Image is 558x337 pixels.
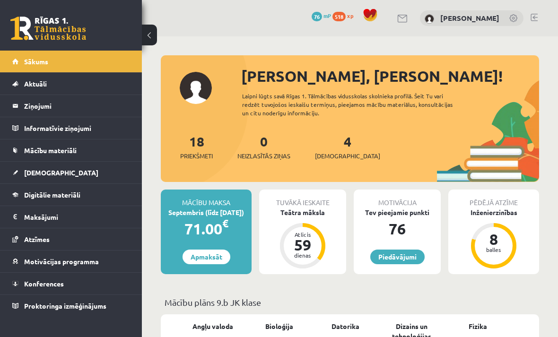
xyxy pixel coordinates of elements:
span: Konferences [24,279,64,288]
div: 76 [354,217,441,240]
span: Motivācijas programma [24,257,99,266]
div: 8 [480,232,508,247]
span: € [222,216,228,230]
a: 18Priekšmeti [180,133,213,161]
div: Atlicis [288,232,317,237]
a: Teātra māksla Atlicis 59 dienas [259,207,346,270]
div: Motivācija [354,190,441,207]
span: Sākums [24,57,48,66]
span: mP [323,12,331,19]
span: Aktuāli [24,79,47,88]
span: 76 [312,12,322,21]
a: 0Neizlasītās ziņas [237,133,290,161]
a: 518 xp [332,12,358,19]
span: Neizlasītās ziņas [237,151,290,161]
legend: Informatīvie ziņojumi [24,117,130,139]
p: Mācību plāns 9.b JK klase [165,296,535,309]
a: Atzīmes [12,228,130,250]
span: Atzīmes [24,235,50,243]
div: 59 [288,237,317,252]
a: Mācību materiāli [12,139,130,161]
a: Informatīvie ziņojumi [12,117,130,139]
a: Inženierzinības 8 balles [448,207,539,270]
div: Teātra māksla [259,207,346,217]
a: Motivācijas programma [12,251,130,272]
legend: Maksājumi [24,206,130,228]
div: dienas [288,252,317,258]
a: Angļu valoda [192,321,233,331]
a: Aktuāli [12,73,130,95]
a: [DEMOGRAPHIC_DATA] [12,162,130,183]
span: xp [347,12,353,19]
div: [PERSON_NAME], [PERSON_NAME]! [241,65,539,87]
span: 518 [332,12,346,21]
a: Fizika [469,321,487,331]
a: Proktoringa izmēģinājums [12,295,130,317]
a: Maksājumi [12,206,130,228]
img: Darja Vasina [425,14,434,24]
div: Pēdējā atzīme [448,190,539,207]
a: Sākums [12,51,130,72]
div: Septembris (līdz [DATE]) [161,207,252,217]
div: Mācību maksa [161,190,252,207]
a: 76 mP [312,12,331,19]
span: [DEMOGRAPHIC_DATA] [315,151,380,161]
span: Proktoringa izmēģinājums [24,302,106,310]
a: Ziņojumi [12,95,130,117]
a: Bioloģija [265,321,293,331]
a: 4[DEMOGRAPHIC_DATA] [315,133,380,161]
a: Apmaksāt [183,250,230,264]
legend: Ziņojumi [24,95,130,117]
a: Digitālie materiāli [12,184,130,206]
span: Priekšmeti [180,151,213,161]
div: 71.00 [161,217,252,240]
div: Tev pieejamie punkti [354,207,441,217]
div: Laipni lūgts savā Rīgas 1. Tālmācības vidusskolas skolnieka profilā. Šeit Tu vari redzēt tuvojošo... [242,92,469,117]
div: balles [480,247,508,252]
div: Tuvākā ieskaite [259,190,346,207]
div: Inženierzinības [448,207,539,217]
span: [DEMOGRAPHIC_DATA] [24,168,98,177]
a: Piedāvājumi [370,250,425,264]
span: Mācību materiāli [24,146,77,155]
a: Konferences [12,273,130,294]
a: Datorika [331,321,359,331]
a: Rīgas 1. Tālmācības vidusskola [10,17,86,40]
span: Digitālie materiāli [24,190,80,199]
a: [PERSON_NAME] [440,13,499,23]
